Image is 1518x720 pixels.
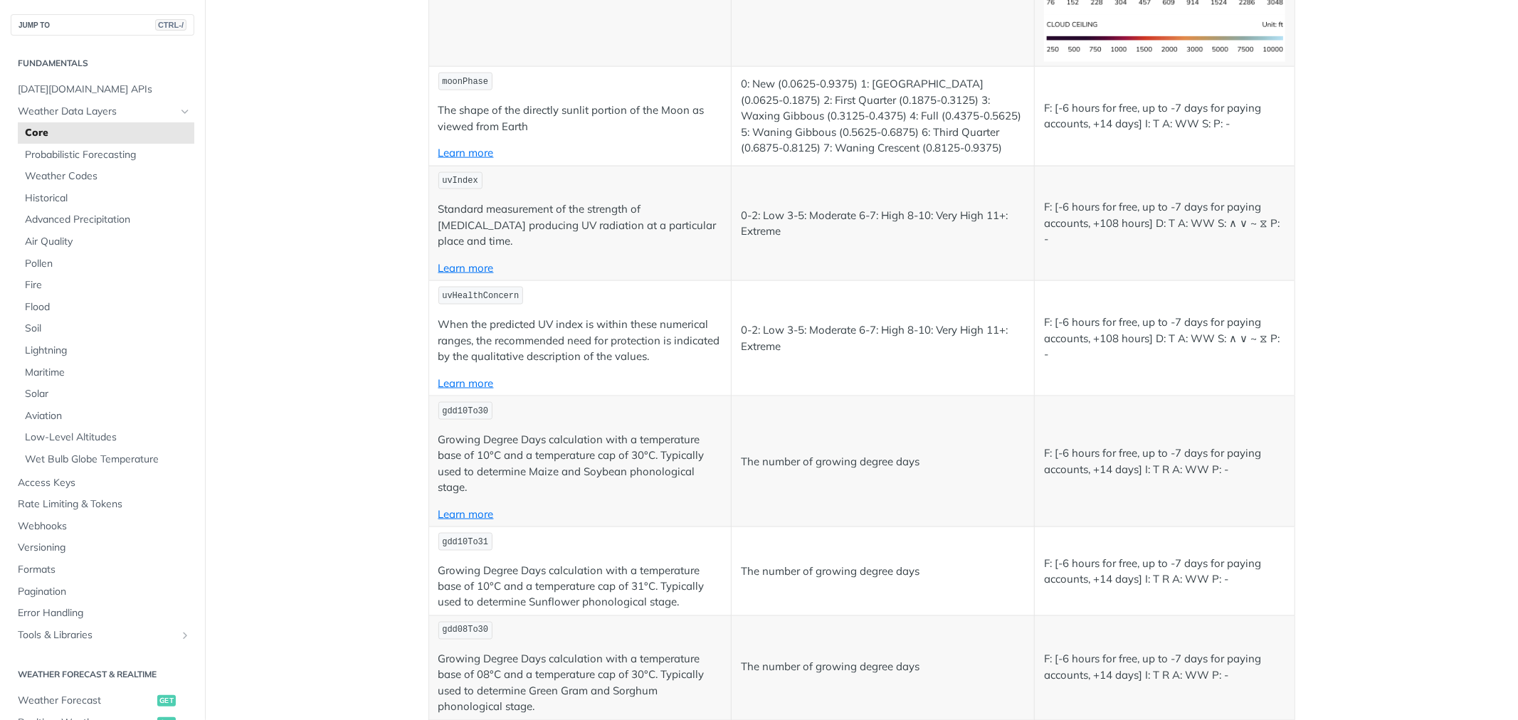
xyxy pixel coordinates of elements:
[1044,652,1285,684] p: F: [-6 hours for free, up to -7 days for paying accounts, +14 days] I: T R A: WW P: -
[442,625,488,635] span: gdd08To30
[179,106,191,117] button: Hide subpages for Weather Data Layers
[18,275,194,296] a: Fire
[741,76,1025,157] p: 0: New (0.0625-0.9375) 1: [GEOGRAPHIC_DATA] (0.0625-0.1875) 2: First Quarter (0.1875-0.3125) 3: W...
[741,563,1025,580] p: The number of growing degree days
[18,541,191,555] span: Versioning
[438,432,722,496] p: Growing Degree Days calculation with a temperature base of 10°C and a temperature cap of 30°C. Ty...
[18,83,191,97] span: [DATE][DOMAIN_NAME] APIs
[442,291,519,301] span: uvHealthConcern
[438,201,722,250] p: Standard measurement of the strength of [MEDICAL_DATA] producing UV radiation at a particular pla...
[179,630,191,641] button: Show subpages for Tools & Libraries
[18,628,176,642] span: Tools & Libraries
[18,383,194,405] a: Solar
[18,318,194,339] a: Soil
[11,559,194,581] a: Formats
[11,101,194,122] a: Weather Data LayersHide subpages for Weather Data Layers
[1044,100,1285,132] p: F: [-6 hours for free, up to -7 days for paying accounts, +14 days] I: T A: WW S: P: -
[442,406,488,416] span: gdd10To30
[18,297,194,318] a: Flood
[1044,445,1285,477] p: F: [-6 hours for free, up to -7 days for paying accounts, +14 days] I: T R A: WW P: -
[438,507,494,521] a: Learn more
[741,454,1025,470] p: The number of growing degree days
[11,472,194,494] a: Access Keys
[18,476,191,490] span: Access Keys
[25,300,191,314] span: Flood
[438,317,722,365] p: When the predicted UV index is within these numerical ranges, the recommended need for protection...
[438,563,722,611] p: Growing Degree Days calculation with a temperature base of 10°C and a temperature cap of 31°C. Ty...
[11,14,194,36] button: JUMP TOCTRL-/
[11,668,194,681] h2: Weather Forecast & realtime
[18,231,194,253] a: Air Quality
[741,322,1025,354] p: 0-2: Low 3-5: Moderate 6-7: High 8-10: Very High 11+: Extreme
[18,406,194,427] a: Aviation
[438,376,494,390] a: Learn more
[11,581,194,603] a: Pagination
[11,79,194,100] a: [DATE][DOMAIN_NAME] APIs
[25,452,191,467] span: Wet Bulb Globe Temperature
[438,261,494,275] a: Learn more
[18,122,194,144] a: Core
[25,322,191,336] span: Soil
[18,585,191,599] span: Pagination
[25,213,191,227] span: Advanced Precipitation
[18,144,194,166] a: Probabilistic Forecasting
[25,409,191,423] span: Aviation
[1044,314,1285,363] p: F: [-6 hours for free, up to -7 days for paying accounts, +108 hours] D: T A: WW S: ∧ ∨ ~ ⧖ P: -
[25,387,191,401] span: Solar
[25,148,191,162] span: Probabilistic Forecasting
[18,105,176,119] span: Weather Data Layers
[442,77,488,87] span: moonPhase
[18,188,194,209] a: Historical
[18,606,191,620] span: Error Handling
[18,253,194,275] a: Pollen
[18,497,191,512] span: Rate Limiting & Tokens
[18,362,194,383] a: Maritime
[25,126,191,140] span: Core
[18,427,194,448] a: Low-Level Altitudes
[442,176,478,186] span: uvIndex
[11,57,194,70] h2: Fundamentals
[11,516,194,537] a: Webhooks
[741,660,1025,676] p: The number of growing degree days
[157,695,176,706] span: get
[25,366,191,380] span: Maritime
[442,537,488,547] span: gdd10To31
[25,191,191,206] span: Historical
[438,146,494,159] a: Learn more
[18,694,154,708] span: Weather Forecast
[25,430,191,445] span: Low-Level Altitudes
[18,519,191,534] span: Webhooks
[18,166,194,187] a: Weather Codes
[25,235,191,249] span: Air Quality
[25,169,191,184] span: Weather Codes
[438,652,722,716] p: Growing Degree Days calculation with a temperature base of 08°C and a temperature cap of 30°C. Ty...
[11,603,194,624] a: Error Handling
[155,19,186,31] span: CTRL-/
[18,563,191,577] span: Formats
[18,449,194,470] a: Wet Bulb Globe Temperature
[1044,199,1285,248] p: F: [-6 hours for free, up to -7 days for paying accounts, +108 hours] D: T A: WW S: ∧ ∨ ~ ⧖ P: -
[18,340,194,361] a: Lightning
[11,537,194,558] a: Versioning
[25,344,191,358] span: Lightning
[438,102,722,134] p: The shape of the directly sunlit portion of the Moon as viewed from Earth
[25,257,191,271] span: Pollen
[11,494,194,515] a: Rate Limiting & Tokens
[18,209,194,231] a: Advanced Precipitation
[741,208,1025,240] p: 0-2: Low 3-5: Moderate 6-7: High 8-10: Very High 11+: Extreme
[11,690,194,711] a: Weather Forecastget
[25,278,191,292] span: Fire
[1044,556,1285,588] p: F: [-6 hours for free, up to -7 days for paying accounts, +14 days] I: T R A: WW P: -
[11,625,194,646] a: Tools & LibrariesShow subpages for Tools & Libraries
[1044,31,1285,44] span: Expand image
